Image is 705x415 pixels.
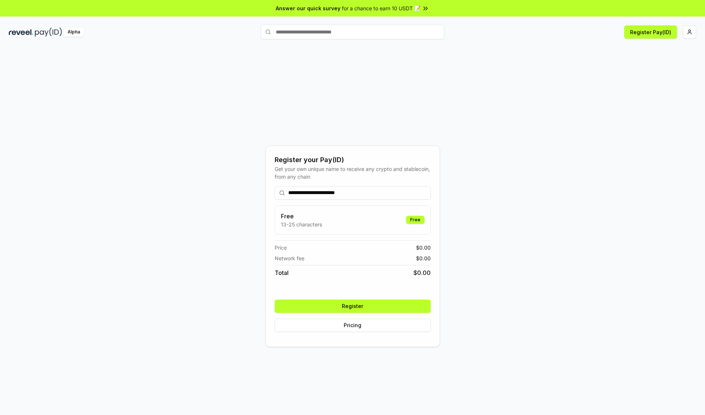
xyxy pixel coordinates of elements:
[9,28,33,37] img: reveel_dark
[342,4,420,12] span: for a chance to earn 10 USDT 📝
[413,268,431,277] span: $ 0.00
[281,221,322,228] p: 13-25 characters
[275,319,431,332] button: Pricing
[275,268,289,277] span: Total
[406,216,424,224] div: Free
[275,300,431,313] button: Register
[276,4,340,12] span: Answer our quick survey
[624,25,677,39] button: Register Pay(ID)
[281,212,322,221] h3: Free
[64,28,84,37] div: Alpha
[275,254,304,262] span: Network fee
[275,244,287,251] span: Price
[275,155,431,165] div: Register your Pay(ID)
[35,28,62,37] img: pay_id
[275,165,431,180] div: Get your own unique name to receive any crypto and stablecoin, from any chain
[416,244,431,251] span: $ 0.00
[416,254,431,262] span: $ 0.00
